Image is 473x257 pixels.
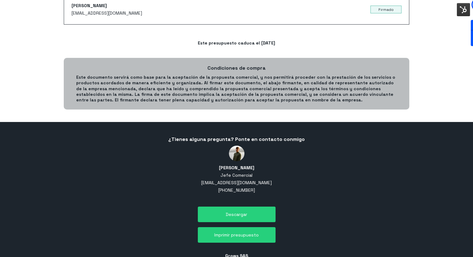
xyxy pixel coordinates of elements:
div: Este presupuesto caduca el [DATE] [64,39,409,47]
button: Imprimir presupuesto [198,227,276,243]
p: Este documento servirá como base para la aceptación de la propuesta comercial, y nos permitirá pr... [76,74,397,103]
h3: ¿Tienes alguna pregunta? Ponte en contacto conmigo [64,136,409,143]
img: Interruptor del menú de herramientas de HubSpot [457,3,470,16]
div: [EMAIL_ADDRESS][DOMAIN_NAME] [64,179,409,186]
b: [PERSON_NAME] [219,165,254,171]
div: Firmado [370,6,401,13]
div: Jefe Comercial [64,171,409,179]
div: [PHONE_NUMBER] [64,186,409,194]
h3: Condiciones de compra [76,65,397,71]
span: [PERSON_NAME] [72,3,107,8]
span: [EMAIL_ADDRESS][DOMAIN_NAME] [72,10,142,16]
img: Sender avatar [229,146,244,161]
button: Descargar [198,207,276,222]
